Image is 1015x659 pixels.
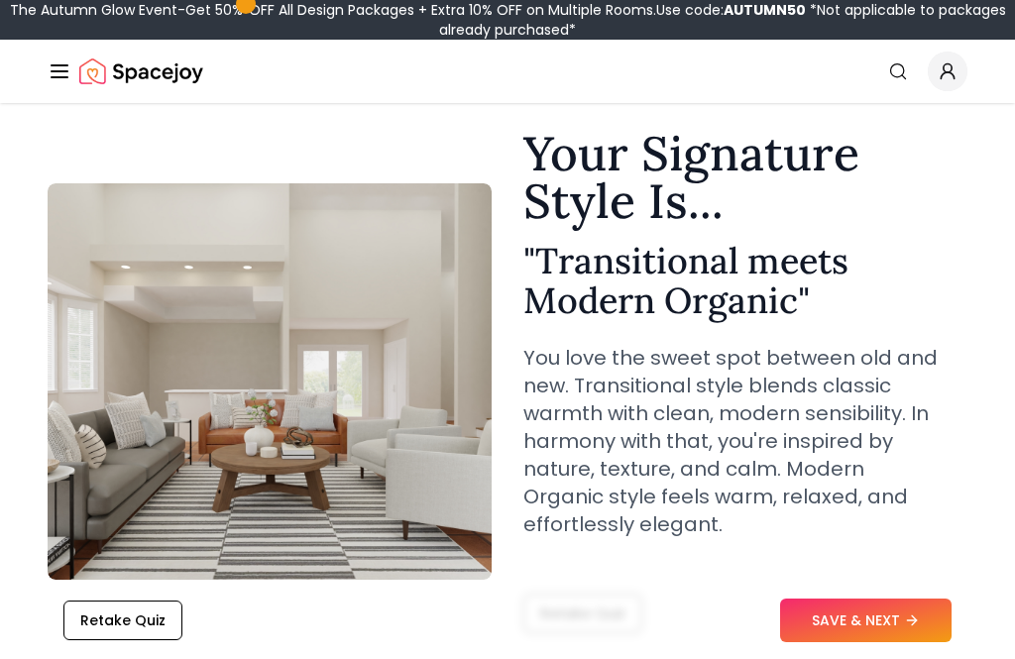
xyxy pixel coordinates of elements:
img: Spacejoy Logo [79,52,203,91]
a: Spacejoy [79,52,203,91]
p: You love the sweet spot between old and new. Transitional style blends classic warmth with clean,... [523,345,967,539]
button: Retake Quiz [63,602,182,641]
nav: Global [48,40,967,103]
h2: " Transitional meets Modern Organic " [523,242,967,321]
img: Transitional meets Modern Organic Style Example [48,184,492,581]
button: SAVE & NEXT [780,600,952,643]
h1: Your Signature Style Is... [523,131,967,226]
